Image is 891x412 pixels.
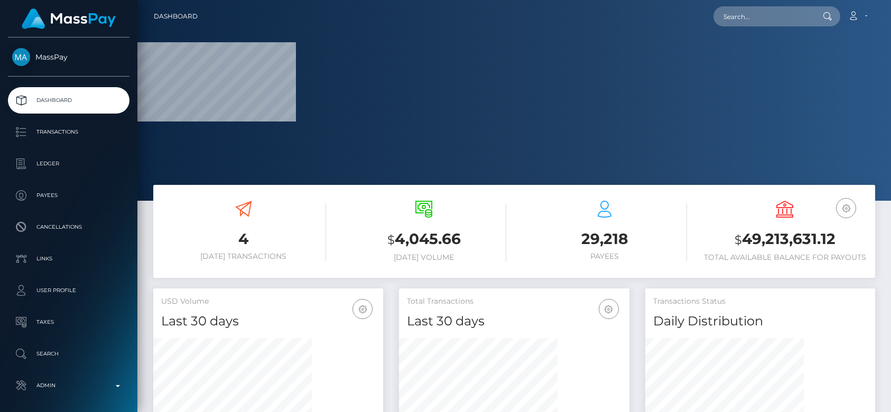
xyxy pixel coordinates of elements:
[12,124,125,140] p: Transactions
[8,151,129,177] a: Ledger
[12,92,125,108] p: Dashboard
[713,6,813,26] input: Search...
[12,314,125,330] p: Taxes
[12,283,125,298] p: User Profile
[8,309,129,335] a: Taxes
[12,48,30,66] img: MassPay
[8,246,129,272] a: Links
[407,312,621,331] h4: Last 30 days
[8,277,129,304] a: User Profile
[703,253,868,262] h6: Total Available Balance for Payouts
[12,188,125,203] p: Payees
[161,252,326,261] h6: [DATE] Transactions
[12,251,125,267] p: Links
[22,8,116,29] img: MassPay Logo
[522,229,687,249] h3: 29,218
[161,312,375,331] h4: Last 30 days
[12,346,125,362] p: Search
[8,87,129,114] a: Dashboard
[8,341,129,367] a: Search
[407,296,621,307] h5: Total Transactions
[8,52,129,62] span: MassPay
[342,229,507,250] h3: 4,045.66
[161,229,326,249] h3: 4
[154,5,198,27] a: Dashboard
[8,214,129,240] a: Cancellations
[8,182,129,209] a: Payees
[653,296,867,307] h5: Transactions Status
[8,119,129,145] a: Transactions
[12,378,125,394] p: Admin
[653,312,867,331] h4: Daily Distribution
[12,156,125,172] p: Ledger
[8,372,129,399] a: Admin
[342,253,507,262] h6: [DATE] Volume
[735,232,742,247] small: $
[703,229,868,250] h3: 49,213,631.12
[387,232,395,247] small: $
[12,219,125,235] p: Cancellations
[522,252,687,261] h6: Payees
[161,296,375,307] h5: USD Volume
